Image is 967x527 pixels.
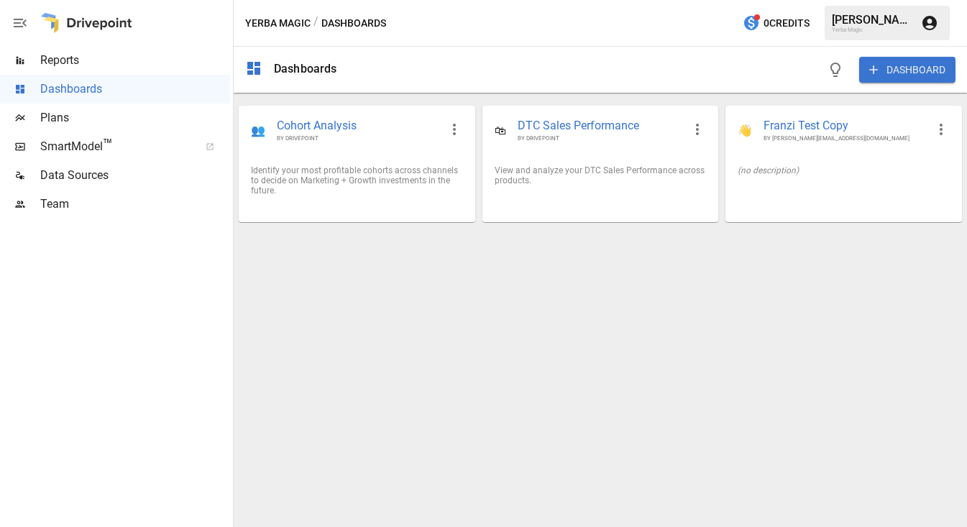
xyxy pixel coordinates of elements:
span: DTC Sales Performance [518,118,683,134]
span: Team [40,196,230,213]
button: DASHBOARD [859,57,955,83]
span: Dashboards [40,81,230,98]
span: BY [PERSON_NAME][EMAIL_ADDRESS][DOMAIN_NAME] [764,134,926,142]
span: Plans [40,109,230,127]
button: 0Credits [737,10,815,37]
span: BY DRIVEPOINT [518,134,683,142]
div: 👥 [251,124,265,137]
div: / [313,14,318,32]
div: (no description) [738,165,949,175]
span: Reports [40,52,230,69]
span: Cohort Analysis [277,118,439,134]
button: Yerba Magic [245,14,311,32]
div: Yerba Magic [832,27,912,33]
span: ™ [103,136,113,154]
span: Data Sources [40,167,230,184]
div: [PERSON_NAME] [832,13,912,27]
span: 0 Credits [764,14,810,32]
span: BY DRIVEPOINT [277,134,439,142]
div: Identify your most profitable cohorts across channels to decide on Marketing + Growth investments... [251,165,462,196]
span: SmartModel [40,138,190,155]
span: Franzi Test Copy [764,118,926,134]
div: Dashboards [274,62,337,75]
div: 🛍 [495,124,506,137]
div: View and analyze your DTC Sales Performance across products. [495,165,706,185]
div: 👋 [738,124,752,137]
